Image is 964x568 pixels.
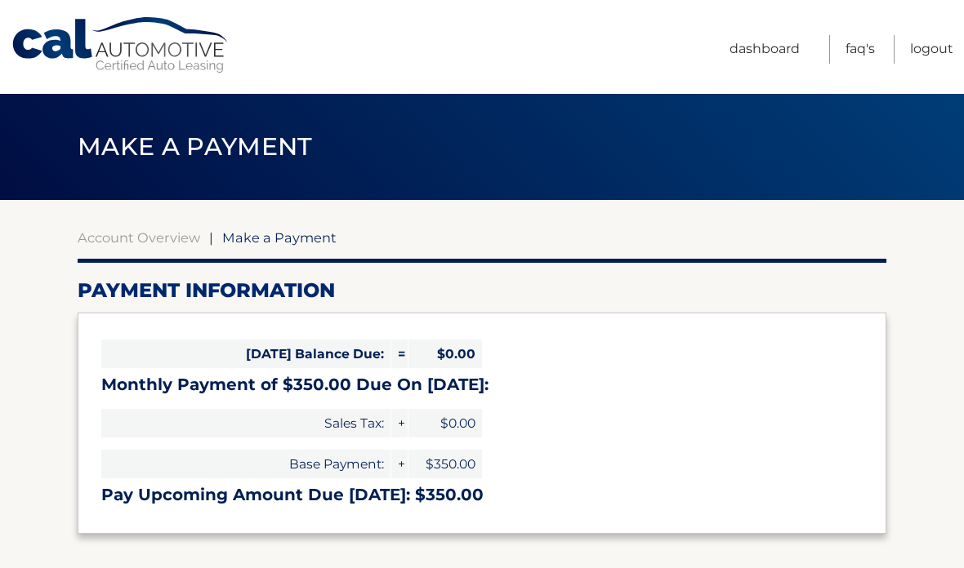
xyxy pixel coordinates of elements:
span: + [391,409,408,437]
a: Dashboard [730,35,800,64]
span: $350.00 [408,450,482,478]
span: = [391,339,408,368]
h3: Monthly Payment of $350.00 Due On [DATE]: [101,375,863,395]
span: Make a Payment [222,229,337,246]
span: Sales Tax: [101,409,391,437]
a: Cal Automotive [11,16,231,74]
a: FAQ's [846,35,875,64]
span: Base Payment: [101,450,391,478]
span: Make a Payment [78,131,312,162]
span: [DATE] Balance Due: [101,339,391,368]
span: $0.00 [408,339,482,368]
h3: Pay Upcoming Amount Due [DATE]: $350.00 [101,485,863,505]
span: $0.00 [408,409,482,437]
a: Account Overview [78,229,200,246]
span: | [209,229,213,246]
h2: Payment Information [78,278,886,303]
a: Logout [910,35,953,64]
span: + [391,450,408,478]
